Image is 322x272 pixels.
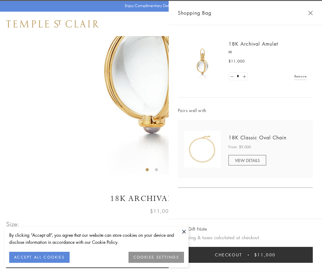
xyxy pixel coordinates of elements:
[178,247,313,263] button: Checkout $11,000
[294,73,307,80] a: Remove
[184,131,221,168] img: N88865-OV18
[128,252,184,263] button: COOKIES SETTINGS
[215,251,242,258] span: Checkout
[178,107,313,114] span: Pairs well with
[9,232,184,246] div: By clicking “Accept all”, you agree that our website can store cookies on your device and disclos...
[228,155,266,165] a: VIEW DETAILS
[184,43,221,80] img: 18K Archival Amulet
[6,219,20,229] span: Size:
[178,225,207,233] button: Add Gift Note
[125,3,194,9] p: Enjoy Complimentary Delivery & Returns
[150,207,172,215] span: $11,000
[178,234,313,241] p: Shipping & taxes calculated at checkout
[178,9,211,17] span: Shopping Bag
[6,20,99,28] img: Temple St. Clair
[228,49,307,55] p: M
[9,252,70,263] button: ACCEPT ALL COOKIES
[235,157,260,163] span: VIEW DETAILS
[228,144,251,150] span: From: $9,000
[308,11,313,15] button: Close Shopping Bag
[241,73,247,80] a: Set quantity to 2
[229,73,235,80] a: Set quantity to 0
[228,40,278,47] a: 18K Archival Amulet
[228,134,286,141] a: 18K Classic Oval Chain
[6,193,316,204] h1: 18K Archival Amulet
[228,58,245,64] span: $11,000
[254,251,276,258] span: $11,000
